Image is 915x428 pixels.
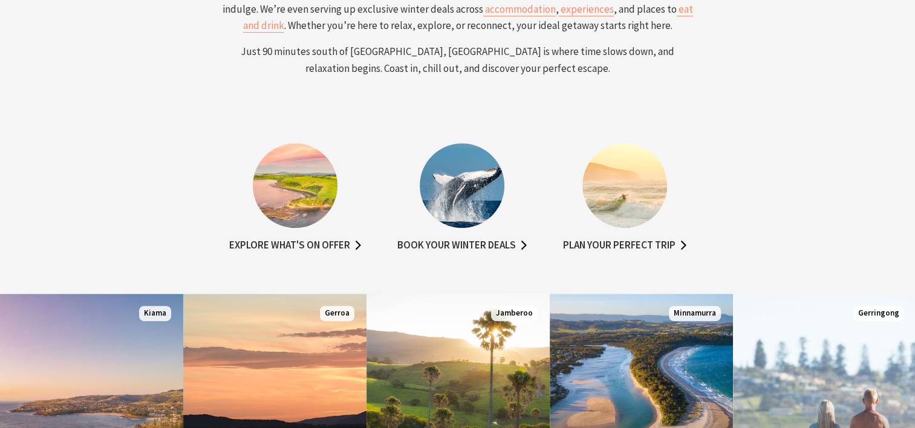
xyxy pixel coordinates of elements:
[559,2,614,16] a: experiences
[229,237,361,255] a: Explore what's on offer
[139,306,171,321] span: Kiama
[491,306,538,321] span: Jamberoo
[397,237,527,255] a: Book your winter deals
[563,237,686,255] a: Plan your perfect trip
[241,45,674,74] span: Just 90 minutes south of [GEOGRAPHIC_DATA], [GEOGRAPHIC_DATA] is where time slows down, and relax...
[561,2,614,16] span: experiences
[483,2,556,16] a: accommodation
[284,19,672,32] span: . Whether you’re here to relax, explore, or reconnect, your ideal getaway starts right here.
[614,2,677,16] span: , and places to
[556,2,559,16] span: ,
[853,306,904,321] span: Gerringong
[485,2,556,16] span: accommodation
[669,306,721,321] span: Minnamurra
[320,306,354,321] span: Gerroa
